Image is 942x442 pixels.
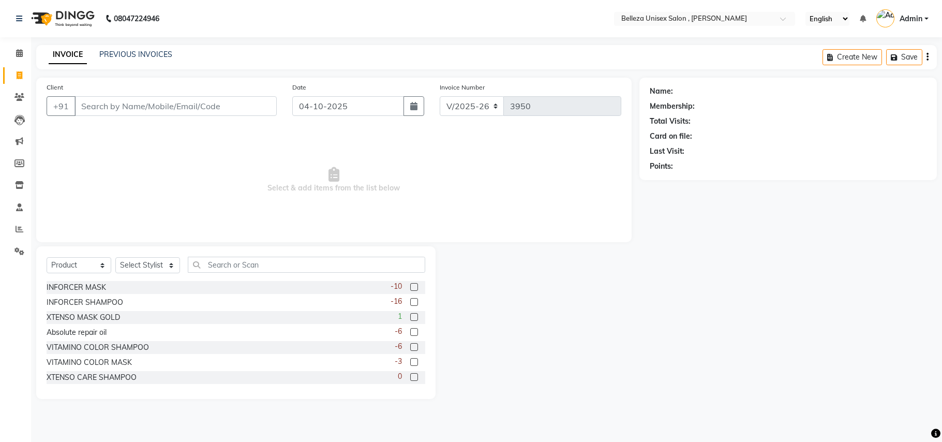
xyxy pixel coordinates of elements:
input: Search by Name/Mobile/Email/Code [74,96,277,116]
div: INFORCER MASK [47,282,106,293]
div: Points: [650,161,673,172]
img: Admin [876,9,894,27]
a: PREVIOUS INVOICES [99,50,172,59]
label: Date [292,83,306,92]
span: -10 [391,281,402,292]
div: VITAMINO COLOR MASK [47,357,132,368]
div: Absolute repair oil [47,327,107,338]
div: INFORCER SHAMPOO [47,297,123,308]
div: Membership: [650,101,695,112]
span: 1 [398,311,402,322]
span: Select & add items from the list below [47,128,621,232]
button: Create New [823,49,882,65]
b: 08047224946 [114,4,159,33]
span: -16 [391,296,402,307]
div: XTENSO MASK GOLD [47,312,120,323]
span: -6 [395,341,402,352]
div: XTENSO CARE SHAMPOO [47,372,137,383]
div: Total Visits: [650,116,691,127]
div: Last Visit: [650,146,684,157]
span: -3 [395,356,402,367]
button: Save [886,49,922,65]
span: Admin [900,13,922,24]
div: Card on file: [650,131,692,142]
img: logo [26,4,97,33]
div: VITAMINO COLOR SHAMPOO [47,342,149,353]
a: INVOICE [49,46,87,64]
input: Search or Scan [188,257,425,273]
span: -6 [395,326,402,337]
button: +91 [47,96,76,116]
label: Invoice Number [440,83,485,92]
label: Client [47,83,63,92]
div: Name: [650,86,673,97]
span: 0 [398,371,402,382]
